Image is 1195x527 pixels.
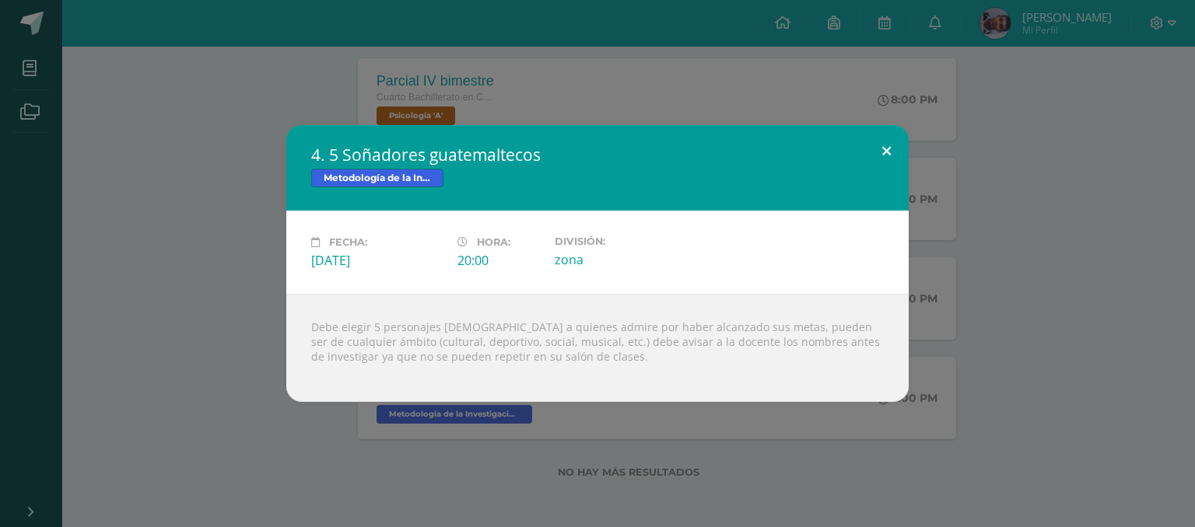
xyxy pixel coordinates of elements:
[457,252,542,269] div: 20:00
[555,236,689,247] label: División:
[555,251,689,268] div: zona
[477,236,510,248] span: Hora:
[311,144,884,166] h2: 4. 5 Soñadores guatemaltecos
[311,252,445,269] div: [DATE]
[286,294,909,402] div: Debe elegir 5 personajes [DEMOGRAPHIC_DATA] a quienes admire por haber alcanzado sus metas, puede...
[311,169,443,187] span: Metodología de la Investigación
[329,236,367,248] span: Fecha:
[864,125,909,178] button: Close (Esc)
